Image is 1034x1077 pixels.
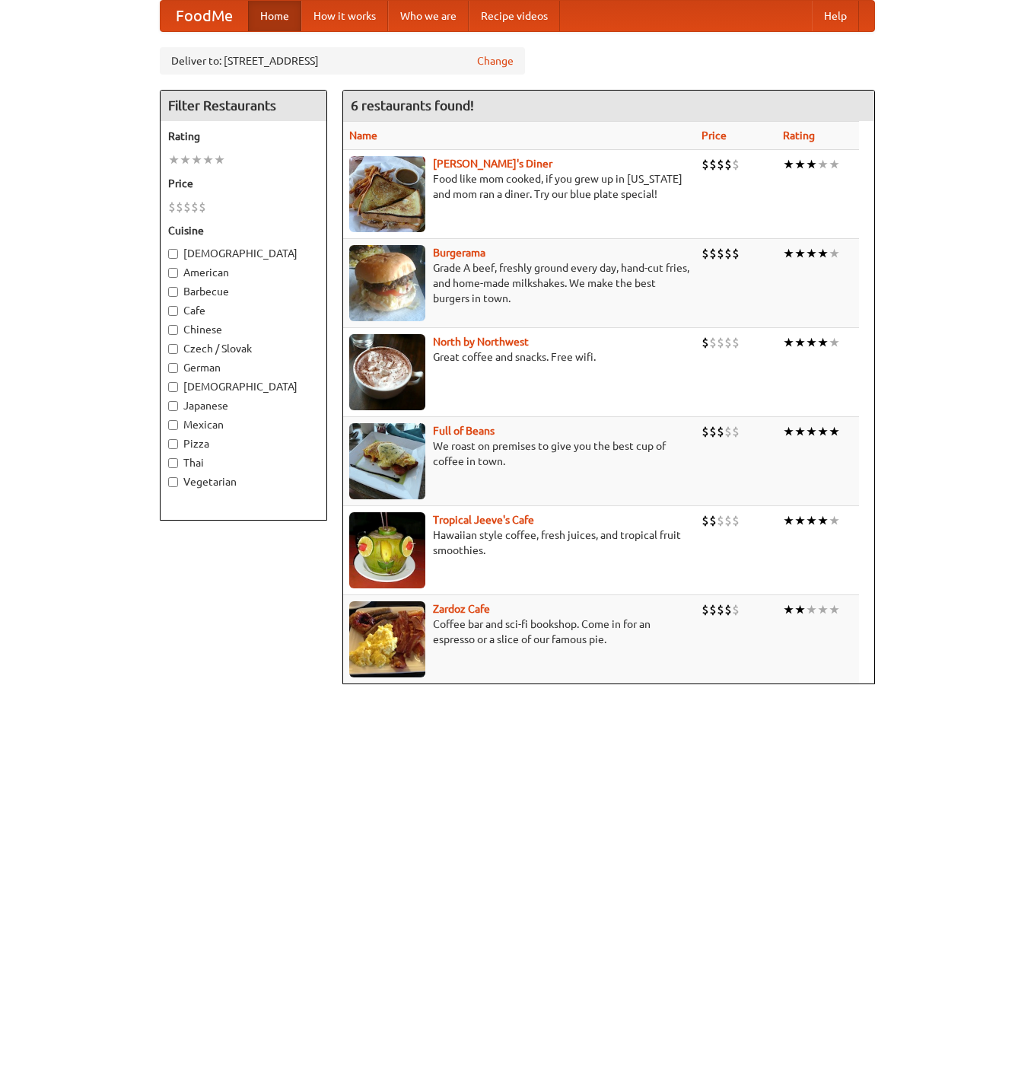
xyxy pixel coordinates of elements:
[168,420,178,430] input: Mexican
[724,334,732,351] li: $
[191,151,202,168] li: ★
[168,265,319,280] label: American
[783,156,794,173] li: ★
[349,601,425,677] img: zardoz.jpg
[349,423,425,499] img: beans.jpg
[191,199,199,215] li: $
[732,423,740,440] li: $
[724,156,732,173] li: $
[168,287,178,297] input: Barbecue
[709,512,717,529] li: $
[349,349,689,365] p: Great coffee and snacks. Free wifi.
[351,98,474,113] ng-pluralize: 6 restaurants found!
[183,199,191,215] li: $
[176,199,183,215] li: $
[724,512,732,529] li: $
[724,245,732,262] li: $
[732,245,740,262] li: $
[702,512,709,529] li: $
[709,334,717,351] li: $
[349,156,425,232] img: sallys.jpg
[732,512,740,529] li: $
[168,458,178,468] input: Thai
[168,382,178,392] input: [DEMOGRAPHIC_DATA]
[349,129,377,142] a: Name
[783,423,794,440] li: ★
[717,245,724,262] li: $
[161,91,326,121] h4: Filter Restaurants
[433,336,529,348] a: North by Northwest
[388,1,469,31] a: Who we are
[717,156,724,173] li: $
[817,334,829,351] li: ★
[702,245,709,262] li: $
[214,151,225,168] li: ★
[168,268,178,278] input: American
[168,325,178,335] input: Chinese
[433,514,534,526] b: Tropical Jeeve's Cafe
[349,438,689,469] p: We roast on premises to give you the best cup of coffee in town.
[349,617,689,647] p: Coffee bar and sci-fi bookshop. Come in for an espresso or a slice of our famous pie.
[794,512,806,529] li: ★
[702,129,727,142] a: Price
[349,260,689,306] p: Grade A beef, freshly ground every day, hand-cut fries, and home-made milkshakes. We make the bes...
[349,512,425,588] img: jeeves.jpg
[433,603,490,615] a: Zardoz Cafe
[732,334,740,351] li: $
[168,151,180,168] li: ★
[168,249,178,259] input: [DEMOGRAPHIC_DATA]
[168,439,178,449] input: Pizza
[202,151,214,168] li: ★
[806,245,817,262] li: ★
[783,245,794,262] li: ★
[829,512,840,529] li: ★
[168,322,319,337] label: Chinese
[817,156,829,173] li: ★
[477,53,514,69] a: Change
[717,334,724,351] li: $
[168,398,319,413] label: Japanese
[829,601,840,618] li: ★
[168,341,319,356] label: Czech / Slovak
[732,601,740,618] li: $
[732,156,740,173] li: $
[829,156,840,173] li: ★
[724,423,732,440] li: $
[794,245,806,262] li: ★
[806,423,817,440] li: ★
[433,247,485,259] a: Burgerama
[248,1,301,31] a: Home
[717,512,724,529] li: $
[817,423,829,440] li: ★
[783,129,815,142] a: Rating
[168,223,319,238] h5: Cuisine
[168,306,178,316] input: Cafe
[817,601,829,618] li: ★
[702,334,709,351] li: $
[168,303,319,318] label: Cafe
[817,512,829,529] li: ★
[168,284,319,299] label: Barbecue
[168,176,319,191] h5: Price
[433,158,552,170] a: [PERSON_NAME]'s Diner
[168,436,319,451] label: Pizza
[783,334,794,351] li: ★
[794,601,806,618] li: ★
[709,245,717,262] li: $
[702,156,709,173] li: $
[349,527,689,558] p: Hawaiian style coffee, fresh juices, and tropical fruit smoothies.
[433,425,495,437] a: Full of Beans
[349,245,425,321] img: burgerama.jpg
[168,363,178,373] input: German
[168,477,178,487] input: Vegetarian
[717,423,724,440] li: $
[724,601,732,618] li: $
[812,1,859,31] a: Help
[709,423,717,440] li: $
[829,245,840,262] li: ★
[168,474,319,489] label: Vegetarian
[794,423,806,440] li: ★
